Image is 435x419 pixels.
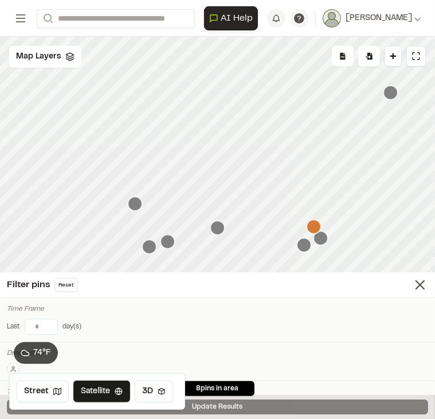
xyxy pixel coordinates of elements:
[135,381,173,402] button: 3D
[160,234,175,249] div: Map marker
[204,6,258,30] button: Open AI Assistant
[383,85,398,100] div: Map marker
[142,240,157,254] div: Map marker
[33,347,51,359] span: 74 ° F
[204,6,262,30] div: Open AI Assistant
[16,50,61,63] span: Map Layers
[323,9,341,28] img: User
[313,231,328,246] div: Map marker
[346,12,412,25] span: [PERSON_NAME]
[197,383,239,394] span: 8 pins in area
[128,197,143,212] div: Map marker
[14,342,58,364] button: 74°F
[73,381,130,402] button: Satellite
[7,278,50,292] span: Filter pins
[17,381,69,402] button: Street
[62,322,81,332] div: day(s)
[221,11,253,25] span: AI Help
[7,348,428,358] div: Dropped By
[307,220,322,234] div: Map marker
[358,46,380,66] div: Import Pins into your project
[54,278,78,292] button: Reset
[297,238,312,253] div: Map marker
[7,304,428,314] div: Time Frame
[7,387,428,397] div: Tags
[37,9,57,28] button: Search
[7,400,428,414] button: Update Results
[323,9,421,28] button: [PERSON_NAME]
[210,221,225,236] div: Map marker
[7,322,20,332] div: Last
[332,46,354,66] div: No pins available to export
